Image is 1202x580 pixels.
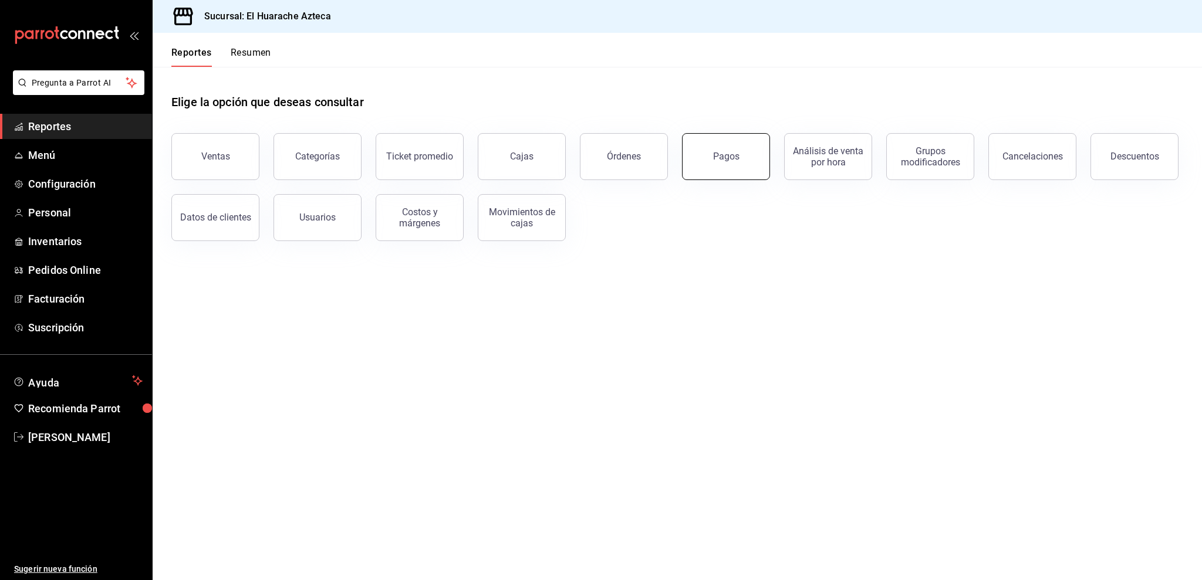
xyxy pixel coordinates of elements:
span: Suscripción [28,320,143,335]
div: Cancelaciones [1002,151,1063,162]
div: Cajas [510,150,534,164]
span: Reportes [28,118,143,134]
button: open_drawer_menu [129,30,139,40]
span: Ayuda [28,374,127,388]
a: Pregunta a Parrot AI [8,85,144,97]
div: Ventas [201,151,230,162]
button: Descuentos [1090,133,1179,180]
button: Cancelaciones [988,133,1076,180]
div: Análisis de venta por hora [792,145,865,168]
span: [PERSON_NAME] [28,429,143,445]
span: Menú [28,147,143,163]
span: Configuración [28,176,143,192]
h1: Elige la opción que deseas consultar [171,93,364,111]
div: Costos y márgenes [383,206,456,229]
span: Pregunta a Parrot AI [32,77,126,89]
div: Descuentos [1110,151,1159,162]
button: Pagos [682,133,770,180]
button: Análisis de venta por hora [784,133,872,180]
button: Ventas [171,133,259,180]
button: Ticket promedio [376,133,464,180]
button: Resumen [231,47,271,67]
a: Cajas [478,133,566,180]
button: Costos y márgenes [376,194,464,241]
button: Datos de clientes [171,194,259,241]
div: Grupos modificadores [894,145,967,168]
div: Órdenes [607,151,641,162]
button: Grupos modificadores [886,133,974,180]
div: navigation tabs [171,47,271,67]
span: Inventarios [28,233,143,249]
button: Categorías [274,133,362,180]
div: Ticket promedio [386,151,453,162]
div: Categorías [295,151,340,162]
button: Usuarios [274,194,362,241]
span: Recomienda Parrot [28,401,143,416]
div: Usuarios [299,212,336,223]
span: Personal [28,205,143,221]
button: Movimientos de cajas [478,194,566,241]
span: Facturación [28,291,143,307]
div: Movimientos de cajas [485,206,558,229]
button: Reportes [171,47,212,67]
div: Pagos [713,151,740,162]
div: Datos de clientes [180,212,251,223]
button: Pregunta a Parrot AI [13,70,144,95]
span: Sugerir nueva función [14,563,143,575]
h3: Sucursal: El Huarache Azteca [195,9,331,23]
button: Órdenes [580,133,668,180]
span: Pedidos Online [28,262,143,278]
